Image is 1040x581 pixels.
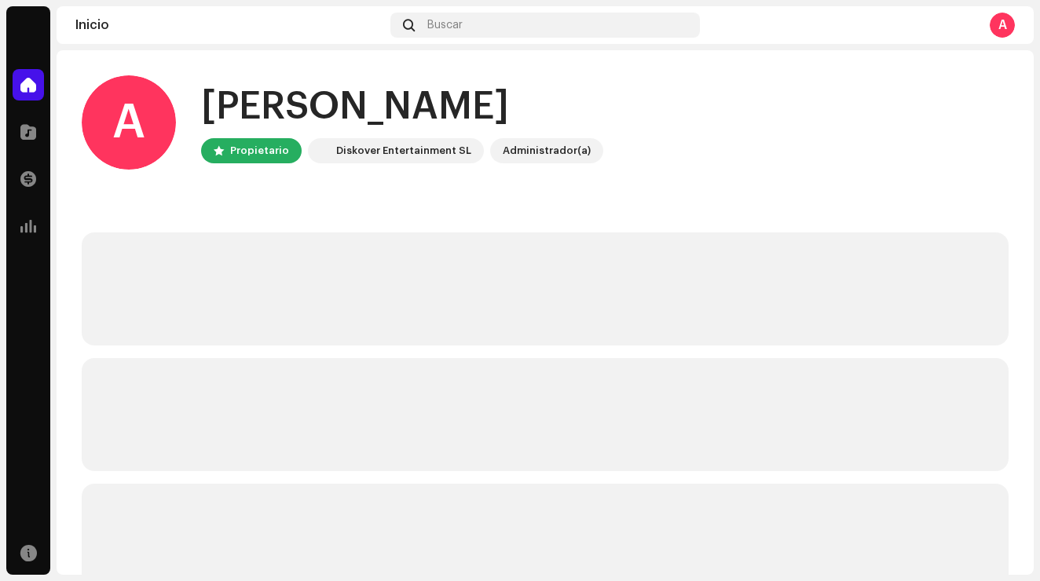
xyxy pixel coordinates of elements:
img: 297a105e-aa6c-4183-9ff4-27133c00f2e2 [311,141,330,160]
div: A [82,75,176,170]
div: A [990,13,1015,38]
div: Propietario [230,141,289,160]
div: Administrador(a) [503,141,591,160]
div: [PERSON_NAME] [201,82,603,132]
div: Diskover Entertainment SL [336,141,471,160]
div: Inicio [75,19,384,31]
span: Buscar [427,19,463,31]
